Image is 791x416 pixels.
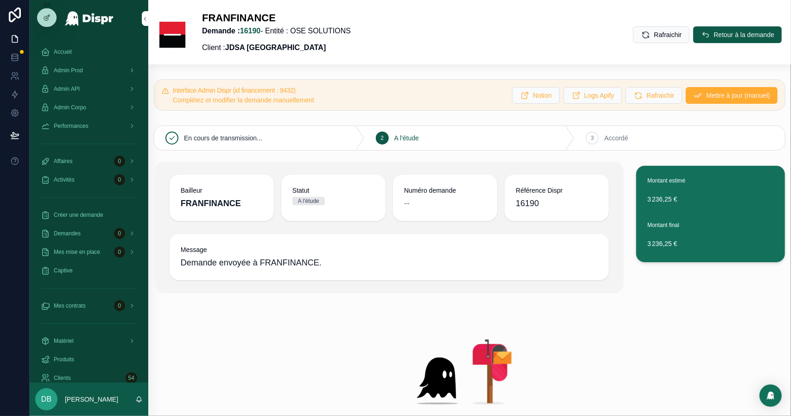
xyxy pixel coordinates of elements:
a: Matériel [35,333,143,349]
span: Produits [54,356,74,363]
p: [PERSON_NAME] [65,395,118,404]
span: Numéro demande [404,186,486,195]
span: Notion [533,91,551,100]
div: 0 [114,300,125,311]
span: -- [404,197,410,210]
span: 2 [380,134,384,142]
div: Open Intercom Messenger [759,384,782,407]
span: Logs Apify [584,91,614,100]
p: - Entité : OSE SOLUTIONS [202,25,351,37]
button: Mettre à jour (manuel) [686,87,778,104]
span: 3 236,25 € [647,195,774,204]
span: A l'étude [394,133,419,143]
button: Retour à la demande [693,26,782,43]
span: Clients [54,374,71,382]
a: Mes contrats0 [35,297,143,314]
span: Admin API [54,85,80,93]
span: Statut [292,186,374,195]
a: Admin Prod [35,62,143,79]
span: Message [181,245,598,254]
span: Rafraichir [646,91,674,100]
button: Notion [512,87,559,104]
span: Complétez et modifier la demande manuellement [173,96,314,104]
span: 3 236,25 € [647,239,774,248]
span: Montant estimé [647,177,685,184]
h5: Interface Admin Dispr (id financement : 9432) [173,87,505,94]
a: Affaires0 [35,153,143,170]
strong: JDSA [GEOGRAPHIC_DATA] [225,44,326,51]
a: Clients54 [35,370,143,386]
a: Accueil [35,44,143,60]
div: scrollable content [30,37,148,383]
span: Accordé [604,133,628,143]
span: Affaires [54,158,72,165]
div: 54 [126,372,137,384]
button: Logs Apify [563,87,622,104]
button: Rafraichir [626,87,682,104]
a: Captive [35,262,143,279]
a: Activités0 [35,171,143,188]
a: 16190 [240,27,261,35]
span: Mettre à jour (manuel) [706,91,770,100]
div: 0 [114,228,125,239]
img: App logo [64,11,114,26]
span: 3 [591,134,594,142]
span: Accueil [54,48,72,56]
div: 0 [114,246,125,258]
span: Performances [54,122,89,130]
strong: FRANFINANCE [181,199,241,208]
span: Admin Prod [54,67,83,74]
div: 0 [114,174,125,185]
a: Admin API [35,81,143,97]
a: Produits [35,351,143,368]
strong: Demande : [202,27,260,35]
span: Admin Corpo [54,104,86,111]
span: DB [41,394,51,405]
a: Performances [35,118,143,134]
span: Demandes [54,230,81,237]
span: Retour à la demande [714,30,774,39]
span: En cours de transmission... [184,133,262,143]
span: Demande envoyée à FRANFINANCE. [181,256,598,269]
div: 0 [114,156,125,167]
span: 16190 [516,197,539,210]
a: Créer une demande [35,207,143,223]
button: Rafraichir [633,26,690,43]
span: Montant final [647,222,679,228]
span: Rafraichir [654,30,682,39]
p: Client : [202,42,351,53]
span: Mes contrats [54,302,86,309]
span: Activités [54,176,75,183]
a: Mes mise en place0 [35,244,143,260]
a: Admin Corpo [35,99,143,116]
a: Demandes0 [35,225,143,242]
div: Complétez et modifier la demande manuellement [173,95,505,105]
h1: FRANFINANCE [202,11,351,25]
span: Captive [54,267,73,274]
span: Mes mise en place [54,248,100,256]
span: Bailleur [181,186,263,195]
span: Référence Dispr [516,186,598,195]
span: Matériel [54,337,74,345]
div: A l'étude [298,197,319,205]
span: Créer une demande [54,211,103,219]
